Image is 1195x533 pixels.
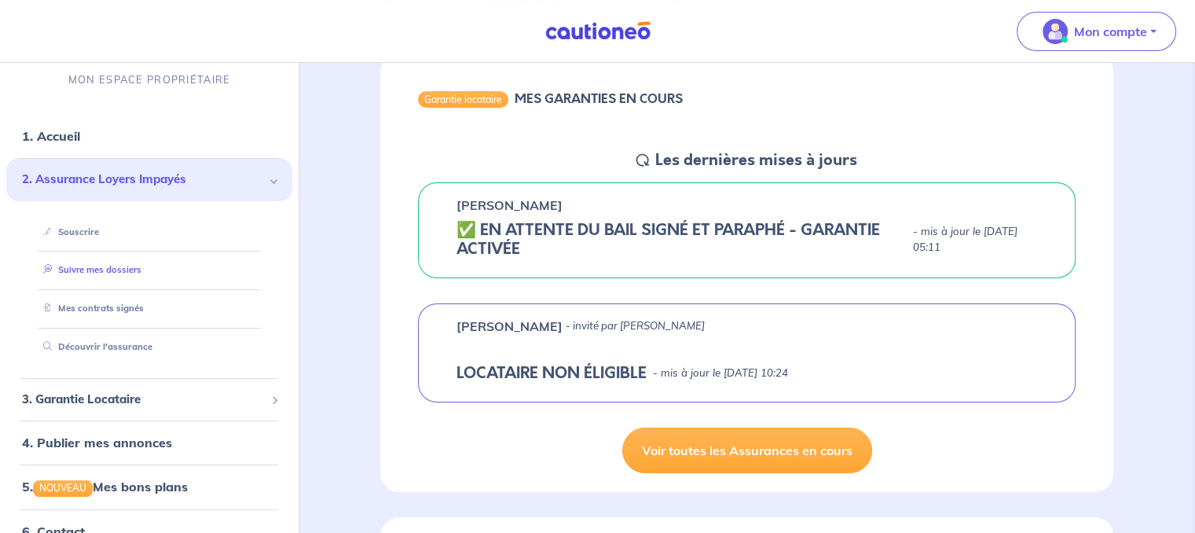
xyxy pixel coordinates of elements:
a: 5.NOUVEAUMes bons plans [22,479,188,494]
a: Souscrire [37,226,99,237]
a: 4. Publier mes annonces [22,435,172,450]
img: Cautioneo [539,21,657,41]
a: Voir toutes les Assurances en cours [622,428,872,473]
div: 4. Publier mes annonces [6,427,292,458]
div: state: CONTRACT-SIGNED, Context: NOT-LESSOR,IS-GL-CAUTION-IN-LANDLORD [456,221,1037,259]
span: 3. Garantie Locataire [22,391,265,409]
a: Découvrir l'assurance [37,341,152,352]
button: illu_account_valid_menu.svgMon compte [1017,12,1176,51]
h6: MES GARANTIES EN COURS [515,91,683,106]
h5: LOCATAIRE NON ÉLIGIBLE [456,364,647,383]
a: Suivre mes dossiers [37,264,141,275]
div: 2. Assurance Loyers Impayés [6,158,292,201]
img: illu_account_valid_menu.svg [1043,19,1068,44]
div: 3. Garantie Locataire [6,384,292,415]
div: state: ARCHIVED, Context: NOT-LESSOR,IN-LANDLORD-NO-CERTIFICATE [456,364,1037,383]
a: Mes contrats signés [37,303,144,314]
span: 2. Assurance Loyers Impayés [22,171,265,189]
p: [PERSON_NAME] [456,317,563,336]
div: Souscrire [25,219,273,244]
h5: ✅️️️ EN ATTENTE DU BAIL SIGNÉ ET PARAPHÉ - GARANTIE ACTIVÉE [456,221,907,259]
p: [PERSON_NAME] [456,196,563,215]
div: 5.NOUVEAUMes bons plans [6,471,292,502]
div: Découvrir l'assurance [25,334,273,360]
p: Mon compte [1074,22,1147,41]
p: - invité par [PERSON_NAME] [566,318,705,334]
div: Garantie locataire [418,91,508,107]
div: Mes contrats signés [25,296,273,322]
h5: Les dernières mises à jours [655,151,857,170]
p: MON ESPACE PROPRIÉTAIRE [68,72,230,87]
a: 1. Accueil [22,128,80,144]
p: - mis à jour le [DATE] 10:24 [653,366,788,381]
p: - mis à jour le [DATE] 05:11 [913,224,1037,255]
div: Suivre mes dossiers [25,257,273,283]
div: 1. Accueil [6,120,292,152]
